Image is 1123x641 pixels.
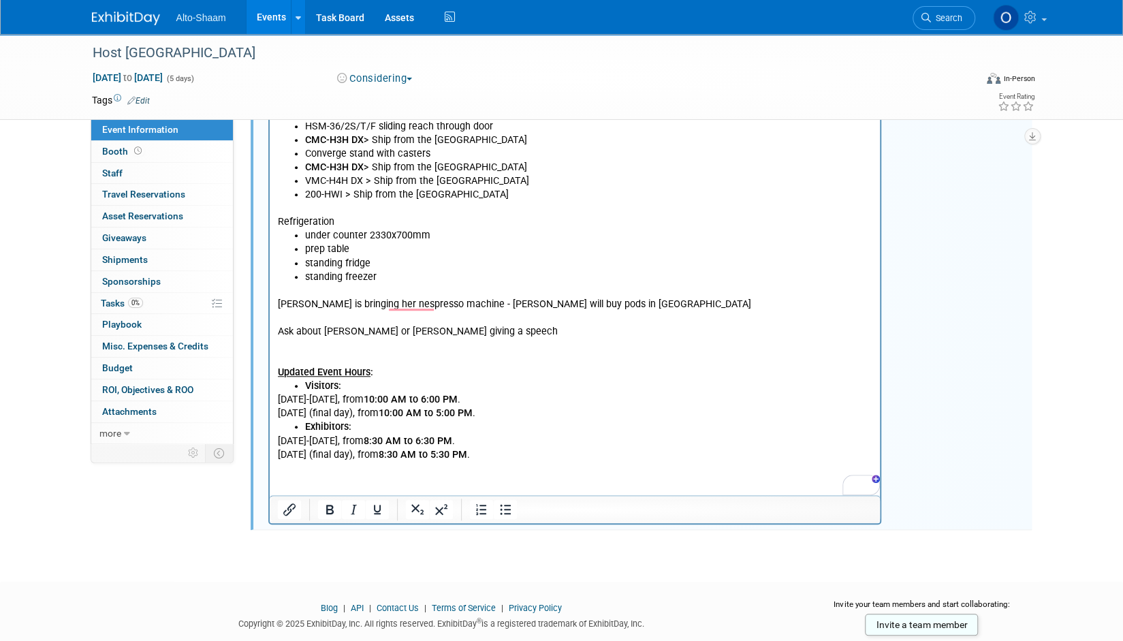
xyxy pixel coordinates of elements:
[102,168,123,178] span: Staff
[102,384,193,395] span: ROI, Objectives & ROO
[128,298,143,308] span: 0%
[91,423,233,444] a: more
[91,163,233,184] a: Staff
[865,614,978,636] a: Invite a team member
[99,428,121,439] span: more
[102,406,157,417] span: Attachments
[997,93,1034,100] div: Event Rating
[92,93,150,107] td: Tags
[101,298,143,309] span: Tasks
[993,5,1019,31] img: Olivia Strasser
[102,124,178,135] span: Event Information
[102,254,148,265] span: Shipments
[102,341,208,351] span: Misc. Expenses & Credits
[102,276,161,287] span: Sponsorships
[913,6,975,30] a: Search
[91,184,233,205] a: Travel Reservations
[176,12,226,23] span: Alto-Shaam
[88,41,955,65] div: Host [GEOGRAPHIC_DATA]
[91,314,233,335] a: Playbook
[205,444,233,462] td: Toggle Event Tabs
[91,379,233,401] a: ROI, Objectives & ROO
[92,72,163,84] span: [DATE] [DATE]
[91,358,233,379] a: Budget
[165,74,194,83] span: (5 days)
[477,617,481,625] sup: ®
[91,293,233,314] a: Tasks0%
[1002,74,1034,84] div: In-Person
[102,146,144,157] span: Booth
[332,72,417,86] button: Considering
[102,210,183,221] span: Asset Reservations
[91,271,233,292] a: Sponsorships
[91,336,233,357] a: Misc. Expenses & Credits
[92,614,792,630] div: Copyright © 2025 ExhibitDay, Inc. All rights reserved. ExhibitDay is a registered trademark of Ex...
[131,146,144,156] span: Booth not reserved yet
[91,401,233,422] a: Attachments
[91,141,233,162] a: Booth
[92,12,160,25] img: ExhibitDay
[91,206,233,227] a: Asset Reservations
[987,73,1000,84] img: Format-Inperson.png
[102,319,142,330] span: Playbook
[102,362,133,373] span: Budget
[182,444,206,462] td: Personalize Event Tab Strip
[102,232,146,243] span: Giveaways
[91,119,233,140] a: Event Information
[91,249,233,270] a: Shipments
[812,599,1032,619] div: Invite your team members and start collaborating:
